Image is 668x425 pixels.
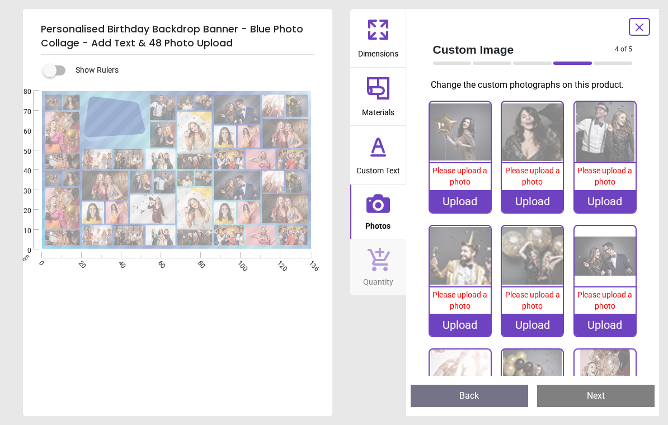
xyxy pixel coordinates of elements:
span: 70 [10,107,31,117]
button: Back [411,385,528,407]
span: Custom Image [433,41,615,58]
button: Materials [350,68,406,126]
span: 40 [116,259,123,266]
span: Please upload a photo [432,290,487,310]
span: 50 [10,147,31,157]
span: 0 [36,259,44,266]
span: 40 [10,167,31,176]
span: 20 [10,206,31,216]
span: 120 [275,259,282,266]
span: 80 [195,259,203,266]
span: 60 [10,127,31,136]
div: Upload [502,190,563,212]
div: Show Rulers [50,64,332,77]
span: 136 [307,259,314,266]
span: 60 [156,259,163,266]
span: Please upload a photo [505,166,560,186]
button: Photos [350,185,406,239]
p: Change the custom photographs on this product. [431,79,642,91]
span: Dimensions [358,43,398,60]
span: Custom Text [356,160,400,177]
button: Quantity [350,239,406,295]
span: Please upload a photo [432,166,487,186]
span: 20 [76,259,83,266]
button: Custom Text [350,126,406,184]
span: cm [21,253,31,263]
span: 80 [10,87,31,97]
span: Materials [362,102,394,119]
span: Please upload a photo [577,166,632,186]
button: Dimensions [350,9,406,67]
h5: Personalised Birthday Backdrop Banner - Blue Photo Collage - Add Text & 48 Photo Upload [41,18,314,55]
span: 0 [10,246,31,256]
span: 4 of 5 [615,45,632,54]
span: 100 [235,259,242,266]
span: Please upload a photo [577,290,632,310]
span: Please upload a photo [505,290,560,310]
div: Upload [575,314,636,336]
div: Upload [575,190,636,212]
button: Next [537,385,655,407]
span: 10 [10,226,31,236]
span: Photos [365,215,391,232]
div: Upload [430,314,491,336]
span: Quantity [363,271,393,288]
div: Upload [430,190,491,212]
span: 30 [10,187,31,196]
div: Upload [502,314,563,336]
